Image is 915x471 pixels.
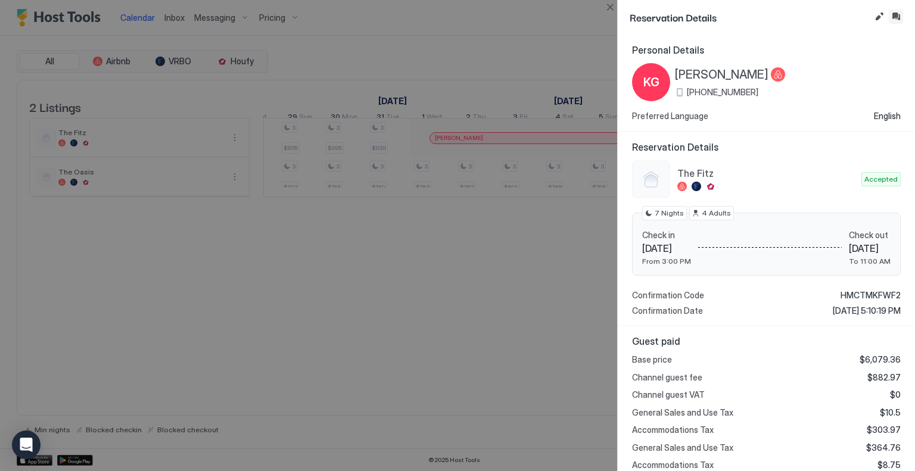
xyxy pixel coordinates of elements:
span: [PHONE_NUMBER] [687,87,758,98]
span: [DATE] [849,242,891,254]
span: To 11:00 AM [849,257,891,266]
span: Personal Details [632,44,901,56]
span: KG [643,73,659,91]
span: The Fitz [677,167,857,179]
span: [DATE] 5:10:19 PM [833,305,901,316]
span: Accommodations Tax [632,460,714,470]
span: $364.76 [866,442,901,453]
span: General Sales and Use Tax [632,407,733,418]
button: Edit reservation [872,10,886,24]
span: $0 [890,389,901,400]
span: Confirmation Code [632,290,704,301]
span: Confirmation Date [632,305,703,316]
span: $6,079.36 [860,354,901,365]
span: Base price [632,354,672,365]
span: Reservation Details [630,10,870,24]
span: $8.75 [877,460,901,470]
span: Accommodations Tax [632,425,714,435]
span: Channel guest fee [632,372,702,383]
span: Check out [849,230,891,241]
span: $882.97 [867,372,901,383]
span: Check in [642,230,691,241]
span: English [874,111,901,121]
span: Preferred Language [632,111,708,121]
span: [DATE] [642,242,691,254]
span: 4 Adults [702,208,731,219]
span: [PERSON_NAME] [675,67,768,82]
button: Inbox [889,10,903,24]
span: 7 Nights [655,208,684,219]
span: Accepted [864,174,898,185]
span: Guest paid [632,335,901,347]
span: Channel guest VAT [632,389,705,400]
span: $10.5 [880,407,901,418]
span: $303.97 [867,425,901,435]
span: General Sales and Use Tax [632,442,733,453]
span: Reservation Details [632,141,901,153]
div: Open Intercom Messenger [12,431,41,459]
span: HMCTMKFWF2 [841,290,901,301]
span: From 3:00 PM [642,257,691,266]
